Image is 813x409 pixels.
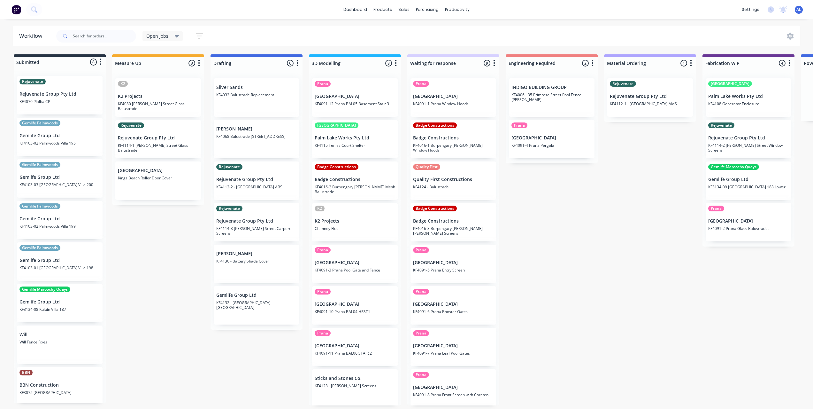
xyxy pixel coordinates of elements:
[706,203,791,241] div: Prana[GEOGRAPHIC_DATA]KF4091-2 Prana Glass Balustrades
[413,122,457,128] div: Badge Constructions
[413,260,494,265] p: [GEOGRAPHIC_DATA]
[315,206,325,211] div: K2
[708,226,789,231] p: KF4091-2 Prana Glass Balustrades
[216,206,242,211] div: Rejuvenate
[312,286,398,325] div: Prana[GEOGRAPHIC_DATA]KF4091-10 Prana BAL04 HRST1
[216,126,297,132] p: [PERSON_NAME]
[315,289,331,295] div: Prana
[115,120,201,158] div: RejuvenateRejuvenate Group Pty LtdKF4114-1 [PERSON_NAME] Street Glass Balustrade
[19,141,100,146] p: KF4103-02 Palmwoods Villa 195
[413,164,440,170] div: Quality First
[607,78,693,117] div: RejuvenateRejuvenate Group Pty LtdKF4112-1 - [GEOGRAPHIC_DATA] AMS
[708,143,789,153] p: KF4114-2 [PERSON_NAME] Street Window Screens
[413,81,429,87] div: Prana
[413,5,442,14] div: purchasing
[410,161,496,200] div: Quality FirstQuality First ConstructionsKF4124 - Balustrade
[216,185,297,189] p: KF4112-2 - [GEOGRAPHIC_DATA] ABS
[315,101,395,106] p: KF4091-12 Prana BAL05 Basement Stair 3
[12,5,21,14] img: Factory
[118,94,198,99] p: K2 Projects
[410,203,496,241] div: Badge ConstructionsBadge ConstructionsKF4016-3 Burpengary [PERSON_NAME] [PERSON_NAME] Screens
[315,177,395,182] p: Badge Constructions
[17,242,103,281] div: Gemlife PalmwoodsGemlife Group LtdKF4103-01 [GEOGRAPHIC_DATA] Villa 198
[315,351,395,356] p: KF4091-11 Prana BAL06 STAIR 2
[413,392,494,397] p: KF4091-8 Prana Front Screen with Coreten
[315,247,331,253] div: Prana
[413,372,429,378] div: Prana
[216,300,297,310] p: KF4132 - [GEOGRAPHIC_DATA] [GEOGRAPHIC_DATA]
[796,7,801,12] span: AL
[315,143,395,148] p: KF4115 Tennis Court Shelter
[216,134,297,139] p: KF4068 Balustrade [STREET_ADDRESS]
[708,94,789,99] p: Palm Lake Works Pty Ltd
[413,385,494,390] p: [GEOGRAPHIC_DATA]
[19,382,100,388] p: BBN Construction
[708,135,789,141] p: Rejuvenate Group Pty Ltd
[312,78,398,117] div: Prana[GEOGRAPHIC_DATA]KF4091-12 Prana BAL05 Basement Stair 3
[19,287,70,292] div: Gemlife Maroochy Quays
[19,120,60,126] div: Gemlife Palmwoods
[706,120,791,158] div: RejuvenateRejuvenate Group Pty LtdKF4114-2 [PERSON_NAME] Street Window Screens
[118,101,198,111] p: KF4080 [PERSON_NAME] Street Glass Balustrade
[509,120,594,158] div: Prana[GEOGRAPHIC_DATA]KF4091-4 Prana Pergola
[395,5,413,14] div: sales
[610,101,690,106] p: KF4112-1 - [GEOGRAPHIC_DATA] AMS
[312,245,398,283] div: Prana[GEOGRAPHIC_DATA]KF4091-3 Prana Pool Gate and Fence
[511,135,592,141] p: [GEOGRAPHIC_DATA]
[413,206,457,211] div: Badge Constructions
[115,78,201,117] div: K2K2 ProjectsKF4080 [PERSON_NAME] Street Glass Balustrade
[708,177,789,182] p: Gemlife Group Ltd
[19,340,100,344] p: Will Fence Fixes
[315,122,358,128] div: [GEOGRAPHIC_DATA]
[410,286,496,325] div: Prana[GEOGRAPHIC_DATA]KF4091-6 Prana Booster Gates
[19,258,100,263] p: Gemlife Group Ltd
[413,177,494,182] p: Quality First Constructions
[413,330,429,336] div: Prana
[214,78,299,117] div: Silver SandsKF4032 Balustrade Replacement
[315,135,395,141] p: Palm Lake Works Pty Ltd
[312,120,398,158] div: [GEOGRAPHIC_DATA]Palm Lake Works Pty LtdKF4115 Tennis Court Shelter
[509,78,594,117] div: INDIGO BUILDING GROUPKF4006 - 35 Primrose Street Pool Fence [PERSON_NAME]
[19,245,60,251] div: Gemlife Palmwoods
[370,5,395,14] div: products
[19,203,60,209] div: Gemlife Palmwoods
[315,330,331,336] div: Prana
[315,376,395,381] p: Sticks and Stones Co.
[315,309,395,314] p: KF4091-10 Prana BAL04 HRST1
[511,85,592,90] p: INDIGO BUILDING GROUP
[214,245,299,283] div: [PERSON_NAME]KF4130 - Battery Shade Cover
[315,164,358,170] div: Badge Constructions
[708,101,789,106] p: KF4108 Generator Enclosure
[413,302,494,307] p: [GEOGRAPHIC_DATA]
[315,268,395,272] p: KF4091-3 Prana Pool Gate and Fence
[214,286,299,325] div: Gemlife Group LtdKF4132 - [GEOGRAPHIC_DATA] [GEOGRAPHIC_DATA]
[315,260,395,265] p: [GEOGRAPHIC_DATA]
[19,265,100,270] p: KF4103-01 [GEOGRAPHIC_DATA] Villa 198
[216,92,297,97] p: KF4032 Balustrade Replacement
[315,343,395,349] p: [GEOGRAPHIC_DATA]
[410,369,496,408] div: Prana[GEOGRAPHIC_DATA]KF4091-8 Prana Front Screen with Coreten
[442,5,473,14] div: productivity
[511,92,592,102] p: KF4006 - 35 Primrose Street Pool Fence [PERSON_NAME]
[216,251,297,256] p: [PERSON_NAME]
[118,81,128,87] div: K2
[708,81,752,87] div: [GEOGRAPHIC_DATA]
[315,81,331,87] div: Prana
[216,85,297,90] p: Silver Sands
[19,307,100,312] p: KF3134-08 Kuluin Villa 187
[19,175,100,180] p: Gemlife Group Ltd
[19,224,100,229] p: KF4103-02 Palmwoods Villa 199
[19,162,60,168] div: Gemlife Palmwoods
[340,5,370,14] a: dashboard
[216,293,297,298] p: Gemlife Group Ltd
[739,5,763,14] div: settings
[214,203,299,241] div: RejuvenateRejuvenate Group Pty LtdKF4114-3 [PERSON_NAME] Street Carport Screens
[315,94,395,99] p: [GEOGRAPHIC_DATA]
[315,218,395,224] p: K2 Projects
[511,122,527,128] div: Prana
[708,122,734,128] div: Rejuvenate
[216,177,297,182] p: Rejuvenate Group Pty Ltd
[19,332,100,337] p: Will
[118,176,198,180] p: Kings Beach Roller Door Cover
[216,259,297,263] p: KF4130 - Battery Shade Cover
